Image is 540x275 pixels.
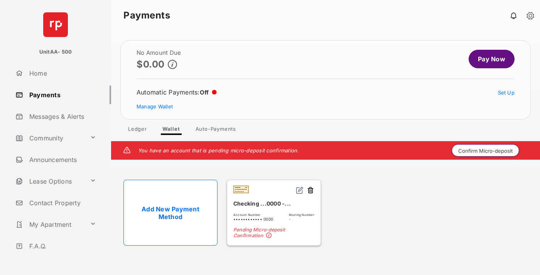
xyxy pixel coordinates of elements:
a: My Apartment [12,215,87,234]
a: Auto-Payments [189,126,242,135]
span: - [289,217,314,221]
h2: No Amount Due [137,50,181,56]
span: Routing Number [289,213,314,217]
a: Contact Property [12,194,111,212]
p: UnitAA- 500 [39,48,72,56]
img: svg+xml;base64,PHN2ZyB4bWxucz0iaHR0cDovL3d3dy53My5vcmcvMjAwMC9zdmciIHdpZHRoPSI2NCIgaGVpZ2h0PSI2NC... [43,12,68,37]
p: $0.00 [137,59,165,69]
span: Account Number [233,213,273,217]
a: Community [12,129,87,147]
a: Messages & Alerts [12,107,111,126]
a: Wallet [156,126,186,135]
a: Add New Payment Method [123,180,218,246]
a: Manage Wallet [137,103,173,110]
em: You have an account that is pending micro-deposit confirmation. [138,147,299,154]
a: Payments [12,86,111,104]
span: Pending Micro-deposit Confirmation [233,227,314,239]
span: Off [200,89,209,96]
img: svg+xml;base64,PHN2ZyB2aWV3Qm94PSIwIDAgMjQgMjQiIHdpZHRoPSIxNiIgaGVpZ2h0PSIxNiIgZmlsbD0ibm9uZSIgeG... [296,186,304,194]
strong: Payments [123,11,170,20]
a: Announcements [12,150,111,169]
a: Home [12,64,111,83]
a: Ledger [122,126,153,135]
a: F.A.Q. [12,237,111,255]
a: Lease Options [12,172,87,191]
div: Checking ...0000 -... [233,197,314,210]
span: •••••••••••• 0000 [233,217,273,221]
button: Confirm Micro-deposit [452,144,519,157]
div: Automatic Payments : [137,88,217,96]
a: Set Up [498,89,515,96]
